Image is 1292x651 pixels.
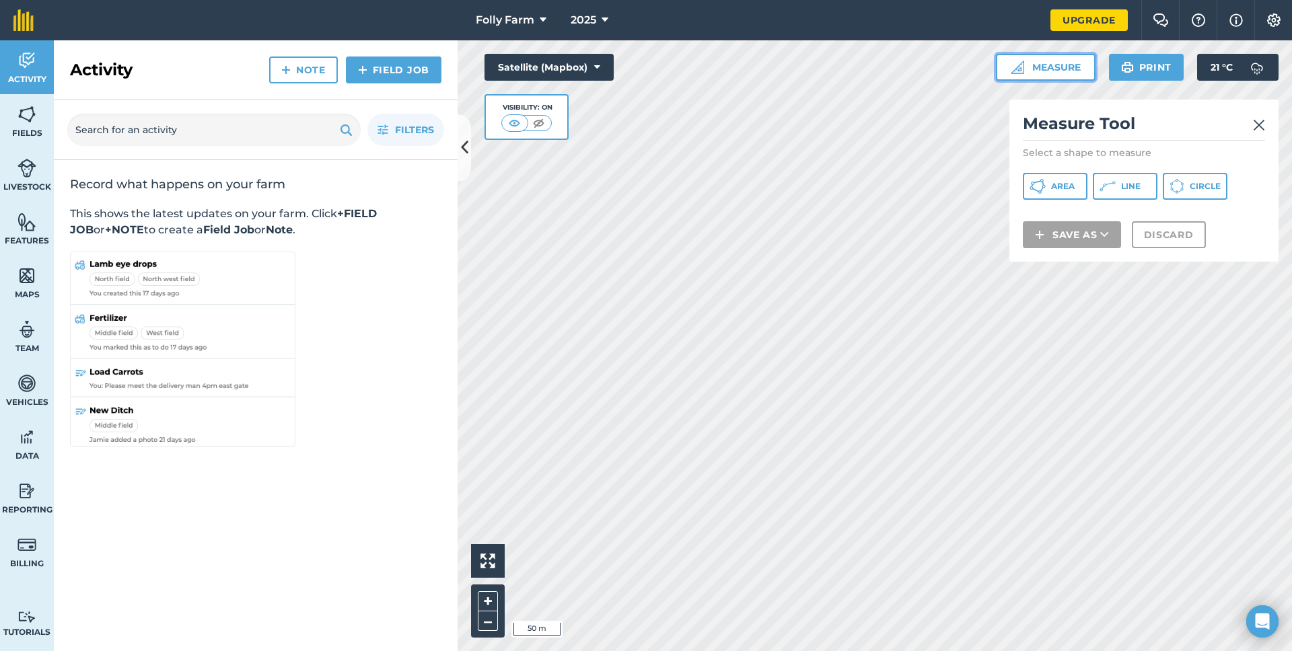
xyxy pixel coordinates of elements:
img: svg+xml;base64,PHN2ZyB4bWxucz0iaHR0cDovL3d3dy53My5vcmcvMjAwMC9zdmciIHdpZHRoPSIxNCIgaGVpZ2h0PSIyNC... [358,62,367,78]
img: svg+xml;base64,PHN2ZyB4bWxucz0iaHR0cDovL3d3dy53My5vcmcvMjAwMC9zdmciIHdpZHRoPSI1NiIgaGVpZ2h0PSI2MC... [17,212,36,232]
button: Save as [1023,221,1121,248]
img: svg+xml;base64,PHN2ZyB4bWxucz0iaHR0cDovL3d3dy53My5vcmcvMjAwMC9zdmciIHdpZHRoPSI1NiIgaGVpZ2h0PSI2MC... [17,266,36,286]
h2: Record what happens on your farm [70,176,441,192]
button: Print [1109,54,1184,81]
button: Measure [996,54,1096,81]
img: svg+xml;base64,PD94bWwgdmVyc2lvbj0iMS4wIiBlbmNvZGluZz0idXRmLTgiPz4KPCEtLSBHZW5lcmF0b3I6IEFkb2JlIE... [17,611,36,623]
img: A cog icon [1266,13,1282,27]
button: + [478,591,498,611]
div: Open Intercom Messenger [1246,605,1279,638]
span: Filters [395,122,434,137]
img: svg+xml;base64,PHN2ZyB4bWxucz0iaHR0cDovL3d3dy53My5vcmcvMjAwMC9zdmciIHdpZHRoPSIxOSIgaGVpZ2h0PSIyNC... [1121,59,1134,75]
strong: Note [266,223,293,236]
img: svg+xml;base64,PHN2ZyB4bWxucz0iaHR0cDovL3d3dy53My5vcmcvMjAwMC9zdmciIHdpZHRoPSIxNyIgaGVpZ2h0PSIxNy... [1229,12,1243,28]
span: 2025 [571,12,596,28]
a: Upgrade [1050,9,1128,31]
img: svg+xml;base64,PHN2ZyB4bWxucz0iaHR0cDovL3d3dy53My5vcmcvMjAwMC9zdmciIHdpZHRoPSIxNCIgaGVpZ2h0PSIyNC... [1035,227,1044,243]
img: svg+xml;base64,PD94bWwgdmVyc2lvbj0iMS4wIiBlbmNvZGluZz0idXRmLTgiPz4KPCEtLSBHZW5lcmF0b3I6IEFkb2JlIE... [1244,54,1270,81]
img: svg+xml;base64,PD94bWwgdmVyc2lvbj0iMS4wIiBlbmNvZGluZz0idXRmLTgiPz4KPCEtLSBHZW5lcmF0b3I6IEFkb2JlIE... [17,50,36,71]
img: svg+xml;base64,PD94bWwgdmVyc2lvbj0iMS4wIiBlbmNvZGluZz0idXRmLTgiPz4KPCEtLSBHZW5lcmF0b3I6IEFkb2JlIE... [17,535,36,555]
div: Visibility: On [501,102,552,113]
img: svg+xml;base64,PD94bWwgdmVyc2lvbj0iMS4wIiBlbmNvZGluZz0idXRmLTgiPz4KPCEtLSBHZW5lcmF0b3I6IEFkb2JlIE... [17,481,36,501]
span: Line [1121,181,1141,192]
p: Select a shape to measure [1023,146,1265,159]
h2: Measure Tool [1023,113,1265,141]
input: Search for an activity [67,114,361,146]
a: Note [269,56,338,83]
h2: Activity [70,59,133,81]
span: Circle [1190,181,1221,192]
span: Folly Farm [476,12,534,28]
button: Satellite (Mapbox) [485,54,614,81]
img: svg+xml;base64,PHN2ZyB4bWxucz0iaHR0cDovL3d3dy53My5vcmcvMjAwMC9zdmciIHdpZHRoPSI1MCIgaGVpZ2h0PSI0MC... [506,116,523,130]
img: svg+xml;base64,PHN2ZyB4bWxucz0iaHR0cDovL3d3dy53My5vcmcvMjAwMC9zdmciIHdpZHRoPSI1NiIgaGVpZ2h0PSI2MC... [17,104,36,124]
a: Field Job [346,56,441,83]
img: svg+xml;base64,PD94bWwgdmVyc2lvbj0iMS4wIiBlbmNvZGluZz0idXRmLTgiPz4KPCEtLSBHZW5lcmF0b3I6IEFkb2JlIE... [17,319,36,340]
button: 21 °C [1197,54,1279,81]
button: Area [1023,173,1087,200]
button: Discard [1132,221,1206,248]
img: fieldmargin Logo [13,9,34,31]
span: Area [1051,181,1075,192]
p: This shows the latest updates on your farm. Click or to create a or . [70,206,441,238]
strong: Field Job [203,223,254,236]
img: svg+xml;base64,PD94bWwgdmVyc2lvbj0iMS4wIiBlbmNvZGluZz0idXRmLTgiPz4KPCEtLSBHZW5lcmF0b3I6IEFkb2JlIE... [17,427,36,447]
button: Circle [1163,173,1227,200]
img: Ruler icon [1011,61,1024,74]
img: svg+xml;base64,PHN2ZyB4bWxucz0iaHR0cDovL3d3dy53My5vcmcvMjAwMC9zdmciIHdpZHRoPSIxOSIgaGVpZ2h0PSIyNC... [340,122,353,138]
img: Two speech bubbles overlapping with the left bubble in the forefront [1153,13,1169,27]
span: 21 ° C [1211,54,1233,81]
button: Line [1093,173,1157,200]
img: svg+xml;base64,PHN2ZyB4bWxucz0iaHR0cDovL3d3dy53My5vcmcvMjAwMC9zdmciIHdpZHRoPSIxNCIgaGVpZ2h0PSIyNC... [281,62,291,78]
img: A question mark icon [1190,13,1207,27]
img: svg+xml;base64,PD94bWwgdmVyc2lvbj0iMS4wIiBlbmNvZGluZz0idXRmLTgiPz4KPCEtLSBHZW5lcmF0b3I6IEFkb2JlIE... [17,373,36,393]
button: – [478,611,498,631]
img: svg+xml;base64,PHN2ZyB4bWxucz0iaHR0cDovL3d3dy53My5vcmcvMjAwMC9zdmciIHdpZHRoPSIyMiIgaGVpZ2h0PSIzMC... [1253,117,1265,133]
img: svg+xml;base64,PHN2ZyB4bWxucz0iaHR0cDovL3d3dy53My5vcmcvMjAwMC9zdmciIHdpZHRoPSI1MCIgaGVpZ2h0PSI0MC... [530,116,547,130]
img: svg+xml;base64,PD94bWwgdmVyc2lvbj0iMS4wIiBlbmNvZGluZz0idXRmLTgiPz4KPCEtLSBHZW5lcmF0b3I6IEFkb2JlIE... [17,158,36,178]
strong: +NOTE [105,223,144,236]
img: Four arrows, one pointing top left, one top right, one bottom right and the last bottom left [480,553,495,568]
button: Filters [367,114,444,146]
